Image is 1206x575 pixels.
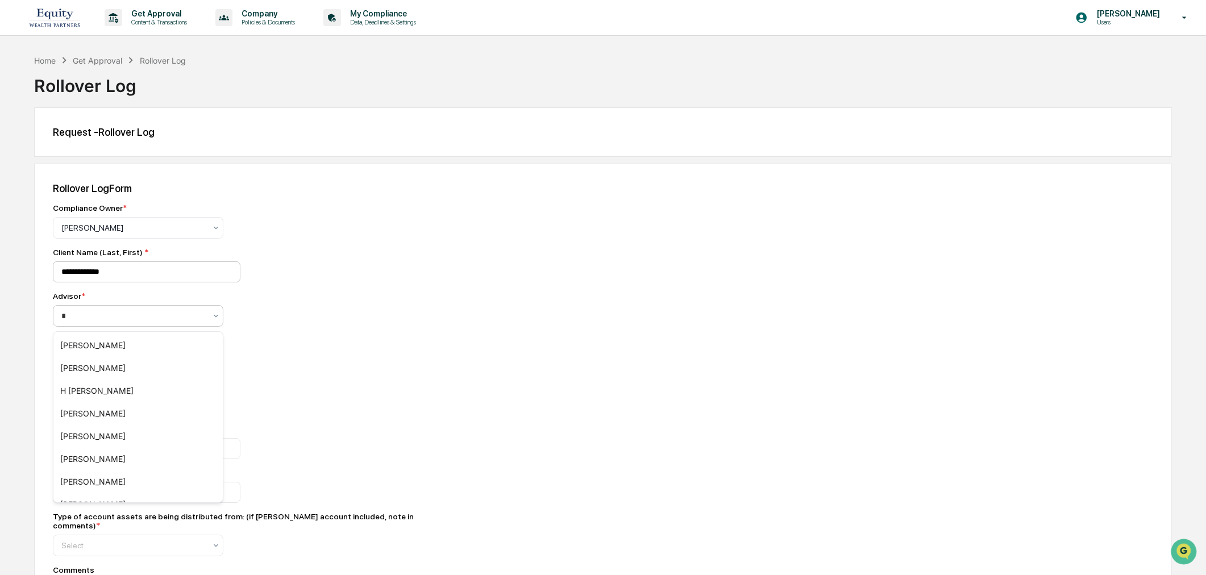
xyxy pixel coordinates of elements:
[140,56,186,65] div: Rollover Log
[39,98,144,107] div: We're available if you need us!
[53,470,223,493] div: [PERSON_NAME]
[122,9,193,18] p: Get Approval
[53,424,451,434] div: Delivering Firm
[11,144,20,153] div: 🖐️
[82,144,92,153] div: 🗄️
[53,126,1153,138] div: Request - Rollover Log
[53,512,451,530] div: Type of account assets are being distributed from: (if [PERSON_NAME] account included, note in co...
[7,160,76,181] a: 🔎Data Lookup
[11,166,20,175] div: 🔎
[1088,9,1166,18] p: [PERSON_NAME]
[232,18,301,26] p: Policies & Documents
[53,565,451,574] div: Comments
[53,334,223,357] div: [PERSON_NAME]
[34,66,1172,96] div: Rollover Log
[39,87,186,98] div: Start new chat
[80,192,138,201] a: Powered byPylon
[122,18,193,26] p: Content & Transactions
[53,291,85,301] div: Advisor
[341,18,422,26] p: Data, Deadlines & Settings
[34,56,56,65] div: Home
[94,143,141,155] span: Attestations
[53,380,223,402] div: H [PERSON_NAME]
[53,448,223,470] div: [PERSON_NAME]
[1088,18,1166,26] p: Users
[53,182,1153,194] div: Rollover Log Form
[53,357,223,380] div: [PERSON_NAME]
[113,193,138,201] span: Pylon
[53,493,223,516] div: [PERSON_NAME]
[53,425,223,448] div: [PERSON_NAME]
[23,165,72,176] span: Data Lookup
[27,5,82,30] img: logo
[1170,537,1200,568] iframe: Open customer support
[7,139,78,159] a: 🖐️Preclearance
[53,468,451,477] div: Receiving account
[78,139,145,159] a: 🗄️Attestations
[73,56,122,65] div: Get Approval
[53,248,451,257] div: Client Name (Last, First)
[53,402,223,425] div: [PERSON_NAME]
[193,90,207,104] button: Start new chat
[53,203,127,213] div: Compliance Owner
[341,9,422,18] p: My Compliance
[232,9,301,18] p: Company
[11,87,32,107] img: 1746055101610-c473b297-6a78-478c-a979-82029cc54cd1
[11,24,207,42] p: How can we help?
[23,143,73,155] span: Preclearance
